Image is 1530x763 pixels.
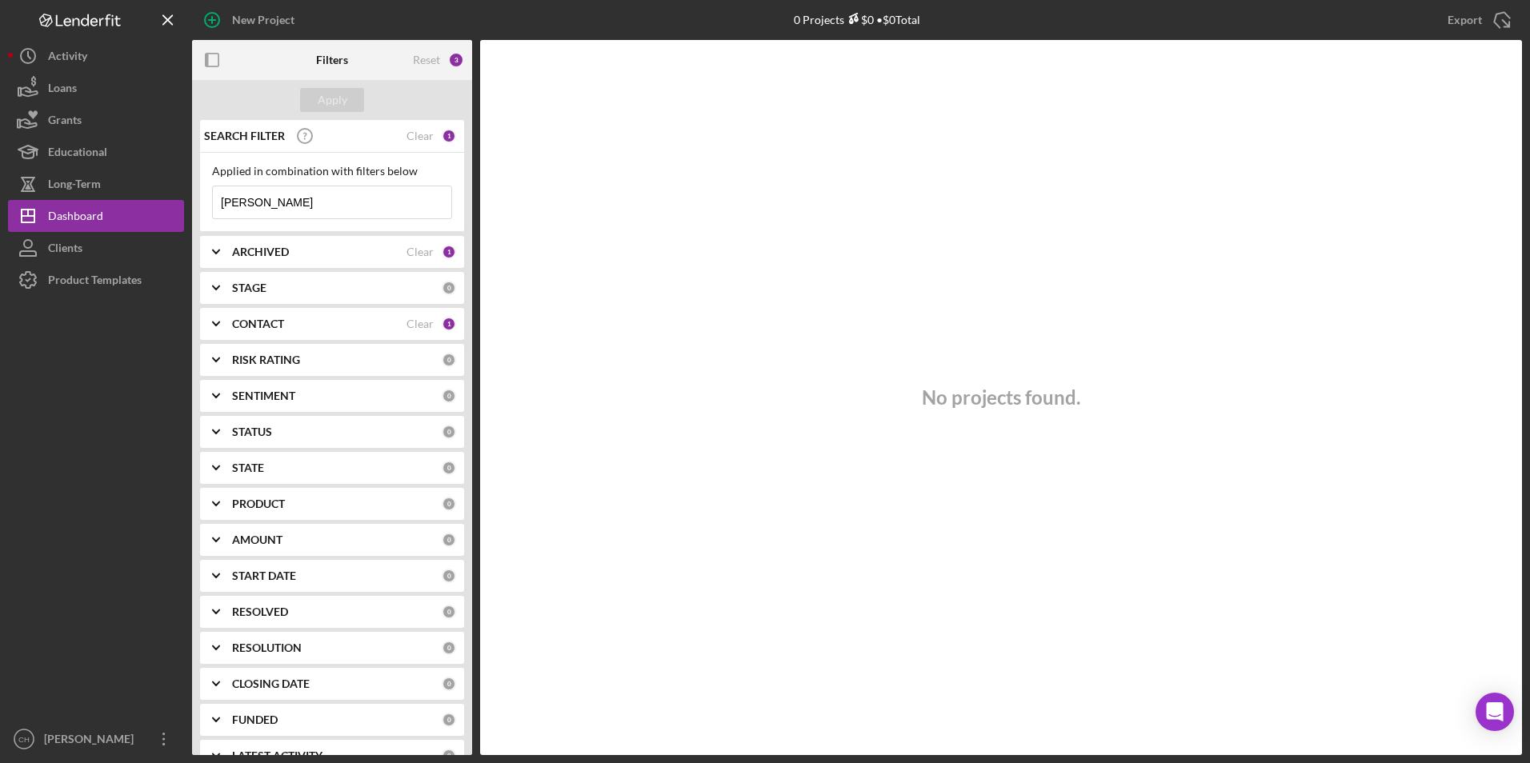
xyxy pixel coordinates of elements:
b: FUNDED [232,713,278,726]
div: 0 Projects • $0 Total [794,13,920,26]
div: Applied in combination with filters below [212,165,452,178]
div: Product Templates [48,264,142,300]
div: Dashboard [48,200,103,236]
div: 0 [442,461,456,475]
div: 0 [442,641,456,655]
div: Grants [48,104,82,140]
b: CONTACT [232,318,284,330]
div: 0 [442,569,456,583]
div: 0 [442,749,456,763]
div: Clear [407,130,434,142]
div: 1 [442,129,456,143]
b: START DATE [232,569,296,582]
b: RESOLUTION [232,641,302,654]
b: CLOSING DATE [232,677,310,690]
b: STAGE [232,282,266,294]
div: 0 [442,497,456,511]
div: 0 [442,713,456,727]
div: 0 [442,605,456,619]
b: STATE [232,461,264,474]
button: Dashboard [8,200,184,232]
div: 0 [442,389,456,403]
b: RISK RATING [232,354,300,366]
div: Activity [48,40,87,76]
button: Activity [8,40,184,72]
div: New Project [232,4,294,36]
button: Product Templates [8,264,184,296]
div: 0 [442,677,456,691]
b: SENTIMENT [232,389,295,402]
div: Export [1448,4,1482,36]
div: Long-Term [48,168,101,204]
b: ARCHIVED [232,246,289,258]
div: 3 [448,52,464,68]
div: [PERSON_NAME] [40,723,144,759]
button: New Project [192,4,310,36]
div: Reset [413,54,440,66]
b: RESOLVED [232,605,288,618]
div: Educational [48,136,107,172]
div: Clear [407,246,434,258]
div: 0 [442,425,456,439]
div: 1 [442,317,456,331]
b: PRODUCT [232,497,285,510]
div: 1 [442,245,456,259]
div: Apply [318,88,347,112]
button: Educational [8,136,184,168]
b: SEARCH FILTER [204,130,285,142]
button: CH[PERSON_NAME] [8,723,184,755]
div: $0 [844,13,874,26]
div: Clear [407,318,434,330]
div: Clients [48,232,82,268]
div: Loans [48,72,77,108]
button: Long-Term [8,168,184,200]
b: LATEST ACTIVITY [232,749,322,762]
button: Loans [8,72,184,104]
button: Grants [8,104,184,136]
b: STATUS [232,425,272,438]
button: Apply [300,88,364,112]
div: 0 [442,281,456,295]
b: Filters [316,54,348,66]
div: 0 [442,353,456,367]
button: Clients [8,232,184,264]
div: 0 [442,533,456,547]
button: Export [1432,4,1522,36]
div: Open Intercom Messenger [1476,693,1514,731]
b: AMOUNT [232,533,282,546]
h3: No projects found. [922,386,1080,409]
text: CH [18,735,30,744]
